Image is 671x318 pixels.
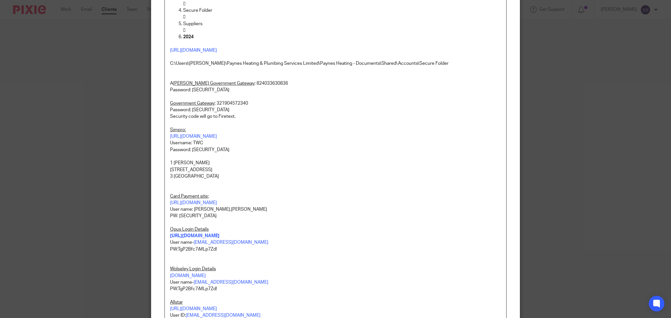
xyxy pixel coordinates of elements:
em:  [183,2,185,6]
u: Allstar [170,300,183,305]
p: PW: [SECURITY_DATA] User name- PW:TgP2Bfc7iMLp7Zd! User name- PW:TgP2Bfc7iMLp7Zd! [170,213,501,312]
a: [URL][DOMAIN_NAME] [170,234,220,238]
a: [URL][DOMAIN_NAME] [170,307,217,311]
a: [URL][DOMAIN_NAME] [170,201,217,205]
p: A : 824033630836 [170,80,501,87]
em:  [183,28,185,33]
p: Password: [SECURITY_DATA] [170,87,501,93]
a: [DOMAIN_NAME] [170,274,206,278]
u: Wolseley Login Details [170,267,216,271]
p: Username: TWC [170,140,501,146]
p: Secure Folder [183,7,501,14]
p: User name: [PERSON_NAME].[PERSON_NAME] [170,206,501,213]
a: [EMAIL_ADDRESS][DOMAIN_NAME] [186,313,260,318]
u: Government Gateway [170,101,215,106]
p: Password: [SECURITY_DATA] [170,147,501,153]
p: Suppliers [183,21,501,27]
p: 1 [PERSON_NAME] [170,160,501,166]
strong: 2024 [183,35,194,39]
u: Card Payment site: [170,194,209,199]
u: Simpro: [170,128,186,132]
a: [EMAIL_ADDRESS][DOMAIN_NAME] [194,280,268,285]
p: : 321904572340 [170,100,501,107]
u: Opus Login Details [170,227,209,232]
a: [EMAIL_ADDRESS][DOMAIN_NAME] [194,240,268,245]
em:  [183,15,185,19]
p: [STREET_ADDRESS] [170,167,501,173]
a: [URL][DOMAIN_NAME] [170,48,217,53]
u: [PERSON_NAME] Government Gateway [173,81,255,86]
p: 3 [GEOGRAPHIC_DATA] [170,173,501,180]
a: [URL][DOMAIN_NAME] [170,134,217,139]
p: Password: [SECURITY_DATA] [170,107,501,113]
p: Security code will go to Firetext. [170,113,501,120]
p: C:\Users\[PERSON_NAME]\Paynes Heating & Plumbing Services Limited\Paynes Heating - Documents\Shar... [170,60,501,67]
